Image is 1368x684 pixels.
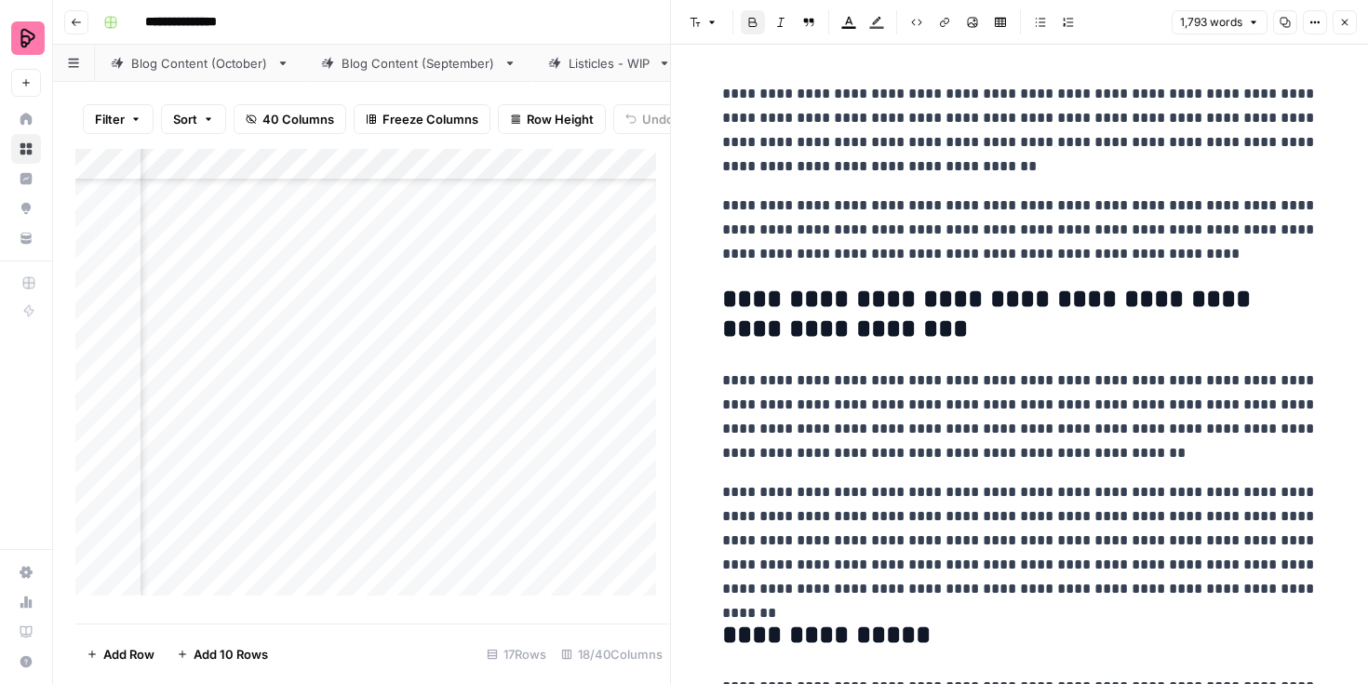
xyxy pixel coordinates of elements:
button: Sort [161,104,226,134]
a: Blog Content (October) [95,45,305,82]
div: 18/40 Columns [554,639,670,669]
span: Freeze Columns [382,110,478,128]
span: Undo [642,110,674,128]
span: Add 10 Rows [194,645,268,664]
a: Opportunities [11,194,41,223]
span: 40 Columns [262,110,334,128]
a: Settings [11,557,41,587]
a: Usage [11,587,41,617]
span: Row Height [527,110,594,128]
div: Blog Content (October) [131,54,269,73]
div: Listicles - WIP [569,54,650,73]
a: Home [11,104,41,134]
button: Help + Support [11,647,41,677]
a: Insights [11,164,41,194]
div: Blog Content (September) [342,54,496,73]
a: Blog Content (September) [305,45,532,82]
span: 1,793 words [1180,14,1242,31]
button: Workspace: Preply [11,15,41,61]
button: Undo [613,104,686,134]
button: Filter [83,104,154,134]
button: Add Row [75,639,166,669]
img: Preply Logo [11,21,45,55]
button: 1,793 words [1172,10,1267,34]
button: Freeze Columns [354,104,490,134]
button: Add 10 Rows [166,639,279,669]
a: Browse [11,134,41,164]
div: 17 Rows [479,639,554,669]
span: Add Row [103,645,154,664]
a: Your Data [11,223,41,253]
span: Sort [173,110,197,128]
button: 40 Columns [234,104,346,134]
a: Listicles - WIP [532,45,687,82]
a: Learning Hub [11,617,41,647]
button: Row Height [498,104,606,134]
span: Filter [95,110,125,128]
